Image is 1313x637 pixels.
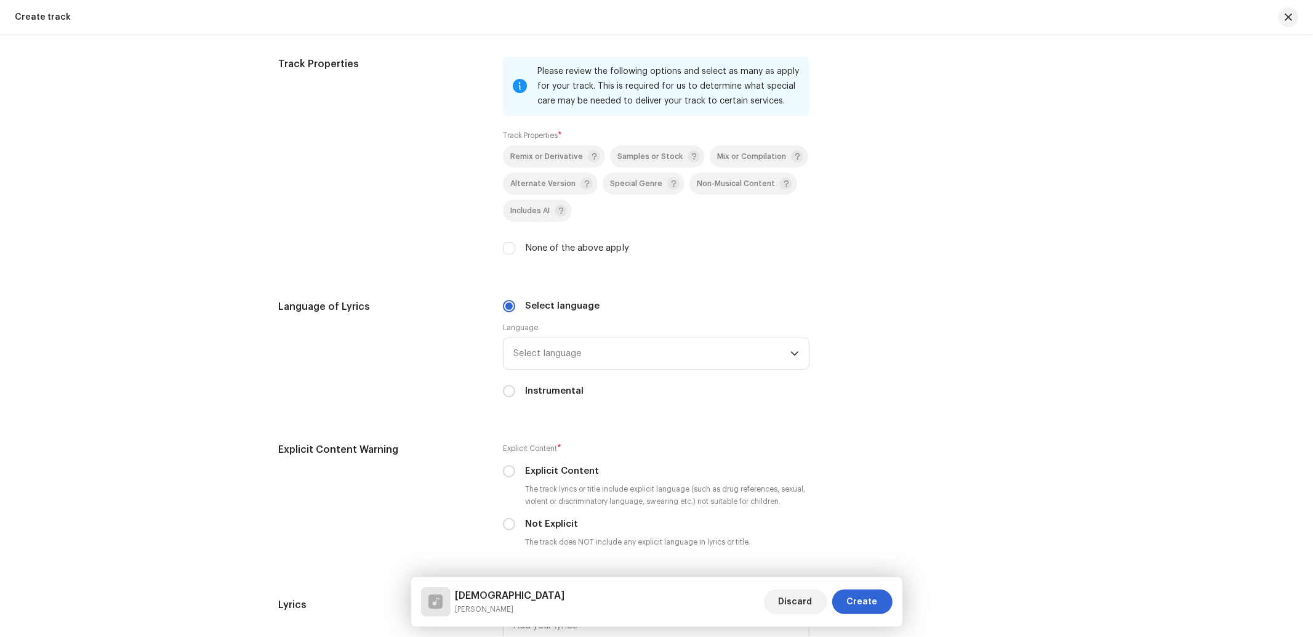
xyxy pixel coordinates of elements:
[525,299,600,313] label: Select language
[510,207,550,215] span: Includes AI
[525,517,578,531] label: Not Explicit
[503,131,562,140] label: Track Properties
[790,338,799,369] div: dropdown trigger
[503,323,540,333] label: Language
[717,153,786,161] span: Mix or Compilation
[279,598,484,612] h5: Lyrics
[525,241,629,255] label: None of the above apply
[697,180,775,188] span: Non-Musical Content
[610,180,662,188] span: Special Genre
[503,145,605,168] p-togglebutton: Remix or Derivative
[689,172,797,195] p-togglebutton: Non-Musical Content
[510,153,583,161] span: Remix or Derivative
[510,180,576,188] span: Alternate Version
[279,299,484,314] h5: Language of Lyrics
[503,200,572,222] p-togglebutton: Includes AI
[764,590,827,614] button: Discard
[779,590,813,614] span: Discard
[832,590,893,614] button: Create
[523,483,809,508] small: The track lyrics or title include explicit language (such as drug references, sexual, violent or ...
[525,465,599,478] label: Explicit Content
[456,603,565,615] small: Judai
[610,145,705,168] p-togglebutton: Samples or Stock
[456,588,565,603] h5: Judai
[603,172,685,195] p-togglebutton: Special Genre
[525,384,584,398] label: Instrumental
[503,442,557,455] small: Explicit Content
[513,338,790,369] span: Select language
[537,64,800,108] div: Please review the following options and select as many as apply for your track. This is required ...
[279,442,484,457] h5: Explicit Content Warning
[710,145,808,168] p-togglebutton: Mix or Compilation
[523,536,753,548] small: The track does NOT include any explicit language in lyrics or title.
[617,153,683,161] span: Samples or Stock
[279,57,484,71] h5: Track Properties
[847,590,878,614] span: Create
[503,172,598,195] p-togglebutton: Alternate Version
